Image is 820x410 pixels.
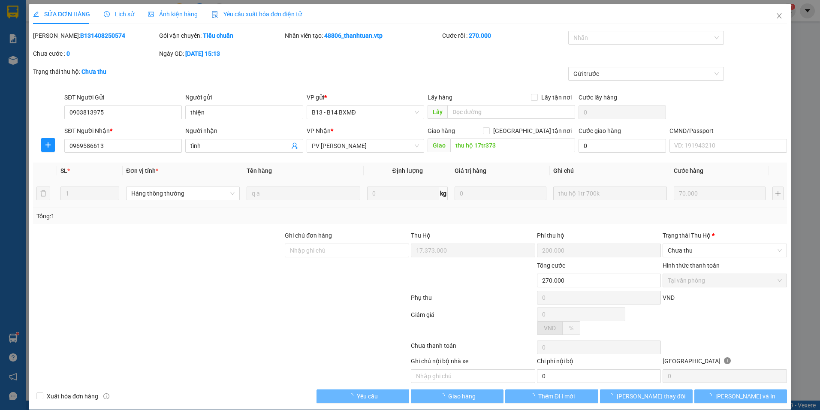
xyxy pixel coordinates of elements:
div: Trạng thái Thu Hộ [663,231,787,240]
span: loading [607,393,617,399]
span: Định lượng [392,167,423,174]
b: [DATE] 15:13 [185,50,220,57]
span: user-add [291,142,298,149]
button: Giao hàng [411,389,503,403]
th: Ghi chú [550,163,670,179]
input: VD: Bàn, Ghế [247,187,360,200]
div: Chi phí nội bộ [537,356,661,369]
label: Ghi chú đơn hàng [285,232,332,239]
span: PV Nam Đong [312,139,419,152]
span: info-circle [724,357,731,364]
span: Giá trị hàng [455,167,486,174]
button: Thêm ĐH mới [505,389,598,403]
span: VND [544,325,556,332]
span: Chưa thu [668,244,782,257]
div: Nhân viên tạo: [285,31,440,40]
span: SL [60,167,67,174]
button: plus [772,187,784,200]
span: Đơn vị tính [126,167,158,174]
div: VP gửi [307,93,424,102]
span: Xuất hóa đơn hàng [43,392,102,401]
input: 0 [455,187,546,200]
span: loading [347,393,357,399]
span: kg [439,187,448,200]
b: Tiêu chuẩn [203,32,233,39]
input: Nhập ghi chú [411,369,535,383]
span: loading [706,393,715,399]
span: [PERSON_NAME] thay đổi [617,392,685,401]
div: Cước rồi : [442,31,567,40]
div: Ghi chú nội bộ nhà xe [411,356,535,369]
span: VP Nhận [307,127,331,134]
input: Cước giao hàng [579,139,666,153]
span: Thêm ĐH mới [538,392,575,401]
input: Ghi chú đơn hàng [285,244,409,257]
div: Người nhận [185,126,303,136]
div: Phụ thu [410,293,536,308]
span: Giao hàng [428,127,455,134]
span: Hàng thông thường [131,187,235,200]
span: Tổng cước [537,262,565,269]
b: 48806_thanhtuan.vtp [324,32,383,39]
span: info-circle [103,393,109,399]
span: Lấy tận nơi [538,93,575,102]
input: Dọc đường [450,139,576,152]
span: Gửi trước [573,67,719,80]
b: 270.000 [469,32,491,39]
span: close [776,12,783,19]
div: SĐT Người Gửi [64,93,182,102]
span: plus [42,142,54,148]
div: Chưa cước : [33,49,157,58]
div: Chưa thanh toán [410,341,536,356]
span: Thu Hộ [411,232,431,239]
span: [GEOGRAPHIC_DATA] tận nơi [490,126,575,136]
div: Trạng thái thu hộ: [33,67,189,76]
div: Ngày GD: [159,49,283,58]
input: Cước lấy hàng [579,106,666,119]
div: [GEOGRAPHIC_DATA] [663,356,787,369]
span: loading [439,393,448,399]
b: B131408250574 [80,32,125,39]
span: Giao hàng [448,392,476,401]
button: plus [41,138,55,152]
span: B13 - B14 BXMĐ [312,106,419,119]
div: Phí thu hộ [537,231,661,244]
span: [PERSON_NAME] và In [715,392,775,401]
span: VND [663,294,675,301]
button: Close [767,4,791,28]
input: Dọc đường [447,105,576,119]
span: loading [529,393,538,399]
span: % [569,325,573,332]
img: icon [211,11,218,18]
div: Người gửi [185,93,303,102]
span: Ảnh kiện hàng [148,11,198,18]
span: picture [148,11,154,17]
span: Lấy hàng [428,94,452,101]
span: Tên hàng [247,167,272,174]
input: Ghi Chú [553,187,667,200]
span: SỬA ĐƠN HÀNG [33,11,90,18]
input: 0 [674,187,766,200]
span: Yêu cầu xuất hóa đơn điện tử [211,11,302,18]
div: Gói vận chuyển: [159,31,283,40]
button: [PERSON_NAME] và In [694,389,787,403]
button: Yêu cầu [317,389,409,403]
label: Cước giao hàng [579,127,621,134]
span: Tại văn phòng [668,274,782,287]
button: [PERSON_NAME] thay đổi [600,389,693,403]
div: Tổng: 1 [36,211,317,221]
div: [PERSON_NAME]: [33,31,157,40]
div: Giảm giá [410,310,536,339]
span: Giao [428,139,450,152]
label: Cước lấy hàng [579,94,617,101]
button: delete [36,187,50,200]
b: 0 [66,50,70,57]
span: clock-circle [104,11,110,17]
div: SĐT Người Nhận [64,126,182,136]
span: Lấy [428,105,447,119]
b: Chưa thu [81,68,106,75]
span: edit [33,11,39,17]
span: Lịch sử [104,11,134,18]
label: Hình thức thanh toán [663,262,720,269]
span: Cước hàng [674,167,703,174]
